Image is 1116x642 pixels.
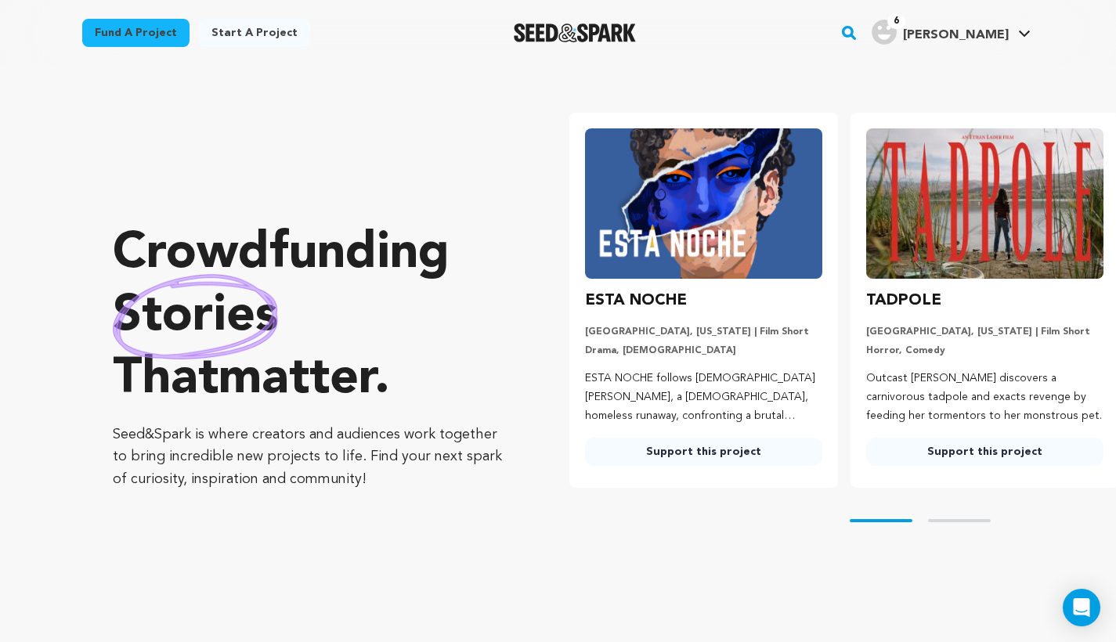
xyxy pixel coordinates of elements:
[514,23,637,42] a: Seed&Spark Homepage
[869,16,1034,49] span: Mike M.'s Profile
[585,128,822,279] img: ESTA NOCHE image
[1063,589,1100,626] div: Open Intercom Messenger
[872,20,1009,45] div: Mike M.'s Profile
[585,344,822,357] p: Drama, [DEMOGRAPHIC_DATA]
[585,370,822,425] p: ESTA NOCHE follows [DEMOGRAPHIC_DATA] [PERSON_NAME], a [DEMOGRAPHIC_DATA], homeless runaway, conf...
[866,344,1103,357] p: Horror, Comedy
[869,16,1034,45] a: Mike M.'s Profile
[866,288,941,313] h3: TADPOLE
[585,288,687,313] h3: ESTA NOCHE
[113,274,278,359] img: hand sketched image
[585,326,822,338] p: [GEOGRAPHIC_DATA], [US_STATE] | Film Short
[199,19,310,47] a: Start a project
[219,355,374,405] span: matter
[872,20,897,45] img: user.png
[866,370,1103,425] p: Outcast [PERSON_NAME] discovers a carnivorous tadpole and exacts revenge by feeding her tormentor...
[866,438,1103,466] a: Support this project
[82,19,190,47] a: Fund a project
[903,29,1009,41] span: [PERSON_NAME]
[866,326,1103,338] p: [GEOGRAPHIC_DATA], [US_STATE] | Film Short
[585,438,822,466] a: Support this project
[113,223,507,411] p: Crowdfunding that .
[866,128,1103,279] img: TADPOLE image
[514,23,637,42] img: Seed&Spark Logo Dark Mode
[887,13,905,29] span: 6
[113,424,507,491] p: Seed&Spark is where creators and audiences work together to bring incredible new projects to life...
